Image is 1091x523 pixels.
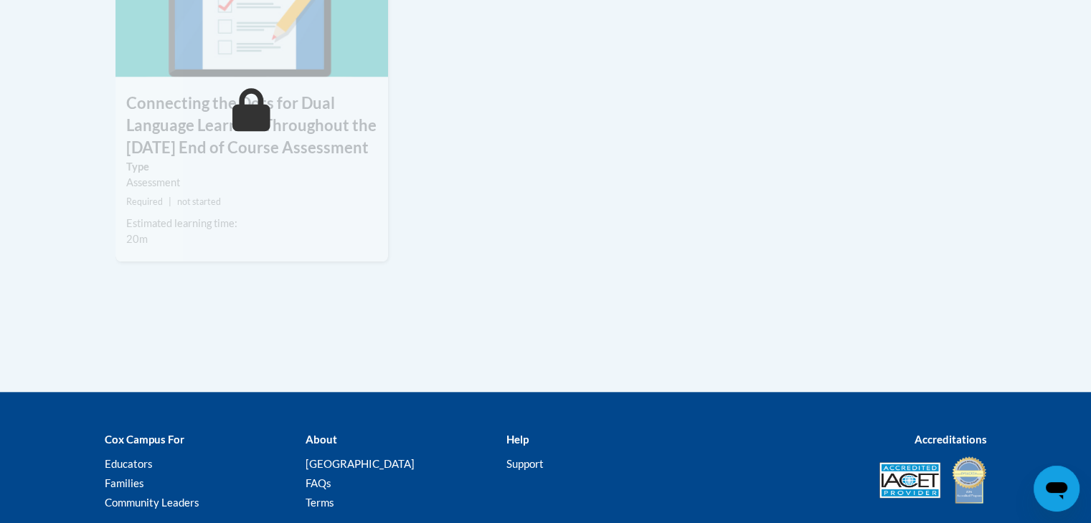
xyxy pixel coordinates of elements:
[305,476,331,489] a: FAQs
[115,92,388,158] h3: Connecting the Dots for Dual Language Learners Throughout the [DATE] End of Course Assessment
[126,175,377,191] div: Assessment
[105,457,153,470] a: Educators
[105,433,184,446] b: Cox Campus For
[126,159,377,175] label: Type
[915,433,987,446] b: Accreditations
[506,433,528,446] b: Help
[126,196,163,207] span: Required
[177,196,221,207] span: not started
[1034,466,1080,512] iframe: Button to launch messaging window
[169,196,171,207] span: |
[506,457,543,470] a: Support
[305,457,414,470] a: [GEOGRAPHIC_DATA]
[879,462,940,498] img: Accredited IACET® Provider
[126,216,377,231] div: Estimated learning time:
[305,433,336,446] b: About
[126,233,148,245] span: 20m
[105,496,199,509] a: Community Leaders
[105,476,144,489] a: Families
[305,496,334,509] a: Terms
[951,455,987,505] img: IDA® Accredited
